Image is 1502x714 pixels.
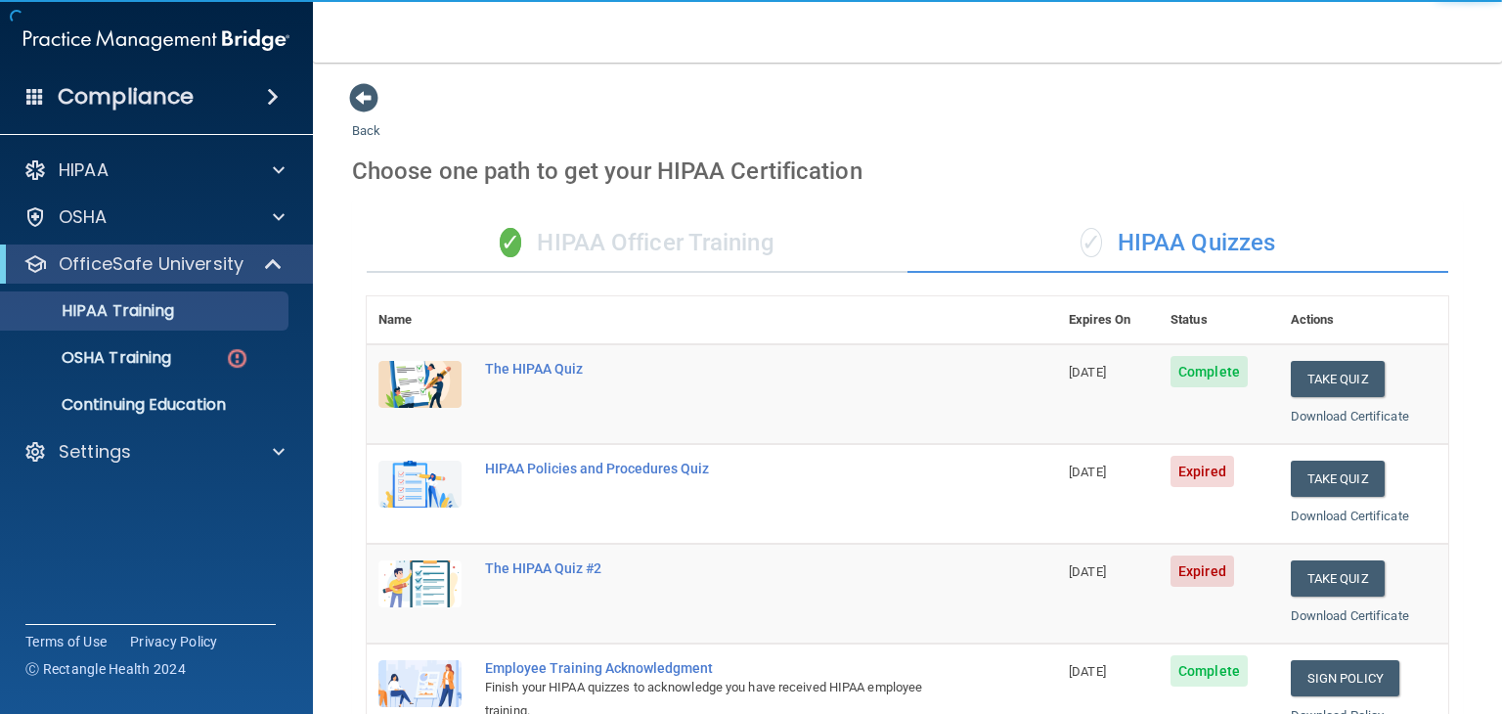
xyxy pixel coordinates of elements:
div: Choose one path to get your HIPAA Certification [352,143,1463,200]
th: Status [1159,296,1279,344]
a: HIPAA [23,158,285,182]
div: HIPAA Quizzes [907,214,1448,273]
th: Actions [1279,296,1448,344]
span: ✓ [1081,228,1102,257]
div: The HIPAA Quiz [485,361,959,377]
span: Complete [1171,356,1248,387]
p: OSHA Training [13,348,171,368]
div: Employee Training Acknowledgment [485,660,959,676]
span: Complete [1171,655,1248,687]
p: HIPAA Training [13,301,174,321]
span: ✓ [500,228,521,257]
a: Download Certificate [1291,409,1409,424]
a: Terms of Use [25,632,107,651]
button: Take Quiz [1291,361,1385,397]
div: HIPAA Officer Training [367,214,907,273]
p: Continuing Education [13,395,280,415]
span: Expired [1171,456,1234,487]
a: Sign Policy [1291,660,1399,696]
p: Settings [59,440,131,464]
button: Take Quiz [1291,560,1385,597]
span: [DATE] [1069,564,1106,579]
a: OSHA [23,205,285,229]
a: Download Certificate [1291,509,1409,523]
div: HIPAA Policies and Procedures Quiz [485,461,959,476]
span: Ⓒ Rectangle Health 2024 [25,659,186,679]
a: Download Certificate [1291,608,1409,623]
span: [DATE] [1069,465,1106,479]
img: danger-circle.6113f641.png [225,346,249,371]
a: OfficeSafe University [23,252,284,276]
span: [DATE] [1069,365,1106,379]
img: PMB logo [23,21,289,60]
p: OSHA [59,205,108,229]
h4: Compliance [58,83,194,111]
p: HIPAA [59,158,109,182]
button: Take Quiz [1291,461,1385,497]
a: Settings [23,440,285,464]
a: Back [352,100,380,138]
div: The HIPAA Quiz #2 [485,560,959,576]
span: [DATE] [1069,664,1106,679]
th: Name [367,296,473,344]
p: OfficeSafe University [59,252,243,276]
a: Privacy Policy [130,632,218,651]
span: Expired [1171,556,1234,587]
th: Expires On [1057,296,1159,344]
